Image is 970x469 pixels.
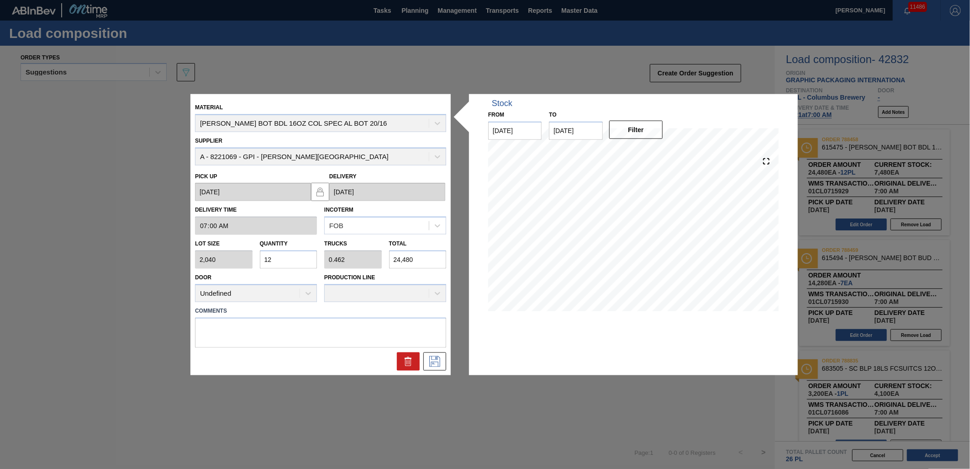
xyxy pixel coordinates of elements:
label: Lot size [195,237,253,250]
div: Edit Order [423,352,446,370]
button: locked [311,182,329,201]
input: mm/dd/yyyy [549,122,602,140]
input: mm/dd/yyyy [488,122,542,140]
img: locked [315,186,326,197]
label: Quantity [260,240,288,247]
input: mm/dd/yyyy [195,183,311,201]
label: Supplier [195,138,222,144]
label: Comments [195,304,446,317]
button: Filter [609,121,663,139]
label: Delivery Time [195,203,317,217]
label: From [488,112,504,118]
div: Delete Order [397,352,420,370]
label: Door [195,274,211,281]
label: Pick up [195,173,217,179]
label: Incoterm [324,207,353,213]
label: Trucks [324,240,347,247]
label: Total [389,240,407,247]
div: Stock [492,99,512,108]
label: Delivery [329,173,357,179]
div: FOB [329,222,343,229]
label: to [549,112,556,118]
input: mm/dd/yyyy [329,183,445,201]
label: Material [195,104,223,111]
label: Production Line [324,274,375,281]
